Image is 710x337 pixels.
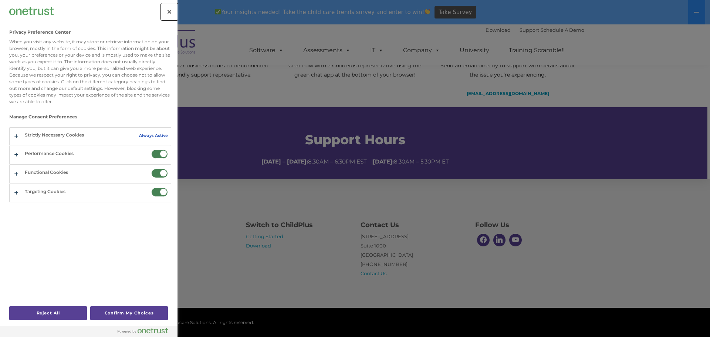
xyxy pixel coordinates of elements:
[90,306,168,320] button: Confirm My Choices
[9,114,171,123] h3: Manage Consent Preferences
[9,30,71,35] h2: Privacy Preference Center
[118,328,168,334] img: Powered by OneTrust Opens in a new Tab
[9,306,87,320] button: Reject All
[118,328,174,337] a: Powered by OneTrust Opens in a new Tab
[161,4,177,20] button: Close
[9,38,171,105] div: When you visit any website, it may store or retrieve information on your browser, mostly in the f...
[9,7,54,15] img: Company Logo
[9,4,54,18] div: Company Logo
